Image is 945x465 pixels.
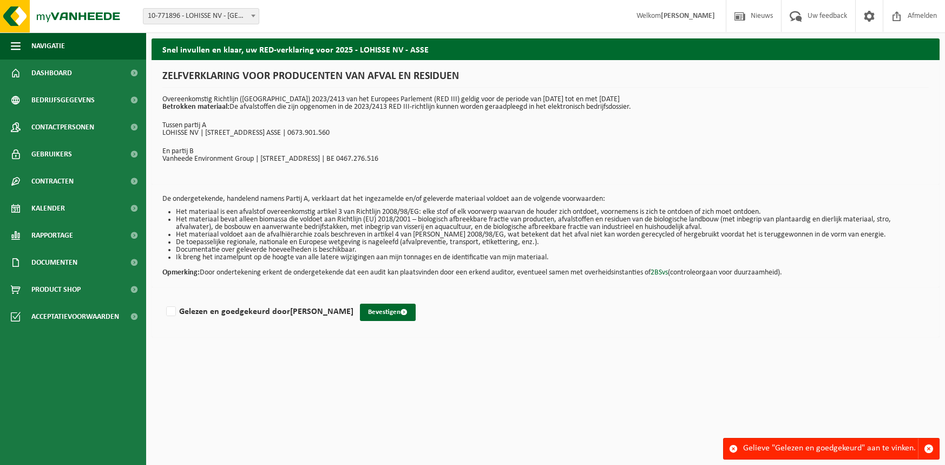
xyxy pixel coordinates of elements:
li: Het materiaal voldoet aan de afvalhiërarchie zoals beschreven in artikel 4 van [PERSON_NAME] 2008... [176,231,929,239]
li: Het materiaal bevat alleen biomassa die voldoet aan Richtlijn (EU) 2018/2001 – biologisch afbreek... [176,216,929,231]
strong: Betrokken materiaal: [162,103,229,111]
button: Bevestigen [360,304,416,321]
p: Door ondertekening erkent de ondergetekende dat een audit kan plaatsvinden door een erkend audito... [162,261,929,277]
span: 10-771896 - LOHISSE NV - ASSE [143,8,259,24]
span: Rapportage [31,222,73,249]
h2: Snel invullen en klaar, uw RED-verklaring voor 2025 - LOHISSE NV - ASSE [152,38,940,60]
span: Documenten [31,249,77,276]
a: 2BSvs [651,268,668,277]
p: De ondergetekende, handelend namens Partij A, verklaart dat het ingezamelde en/of geleverde mater... [162,195,929,203]
span: Kalender [31,195,65,222]
span: Dashboard [31,60,72,87]
span: Acceptatievoorwaarden [31,303,119,330]
li: Documentatie over geleverde hoeveelheden is beschikbaar. [176,246,929,254]
strong: [PERSON_NAME] [661,12,715,20]
p: Tussen partij A [162,122,929,129]
span: Navigatie [31,32,65,60]
li: Ik breng het inzamelpunt op de hoogte van alle latere wijzigingen aan mijn tonnages en de identif... [176,254,929,261]
span: Product Shop [31,276,81,303]
li: De toepasselijke regionale, nationale en Europese wetgeving is nageleefd (afvalpreventie, transpo... [176,239,929,246]
span: Contactpersonen [31,114,94,141]
span: Gebruikers [31,141,72,168]
p: Vanheede Environment Group | [STREET_ADDRESS] | BE 0467.276.516 [162,155,929,163]
h1: ZELFVERKLARING VOOR PRODUCENTEN VAN AFVAL EN RESIDUEN [162,71,929,88]
div: Gelieve "Gelezen en goedgekeurd" aan te vinken. [743,438,918,459]
p: En partij B [162,148,929,155]
span: Bedrijfsgegevens [31,87,95,114]
p: Overeenkomstig Richtlijn ([GEOGRAPHIC_DATA]) 2023/2413 van het Europees Parlement (RED III) geldi... [162,96,929,111]
strong: [PERSON_NAME] [290,307,353,316]
span: Contracten [31,168,74,195]
p: LOHISSE NV | [STREET_ADDRESS] ASSE | 0673.901.560 [162,129,929,137]
li: Het materiaal is een afvalstof overeenkomstig artikel 3 van Richtlijn 2008/98/EG: elke stof of el... [176,208,929,216]
label: Gelezen en goedgekeurd door [164,304,353,320]
strong: Opmerking: [162,268,200,277]
span: 10-771896 - LOHISSE NV - ASSE [143,9,259,24]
